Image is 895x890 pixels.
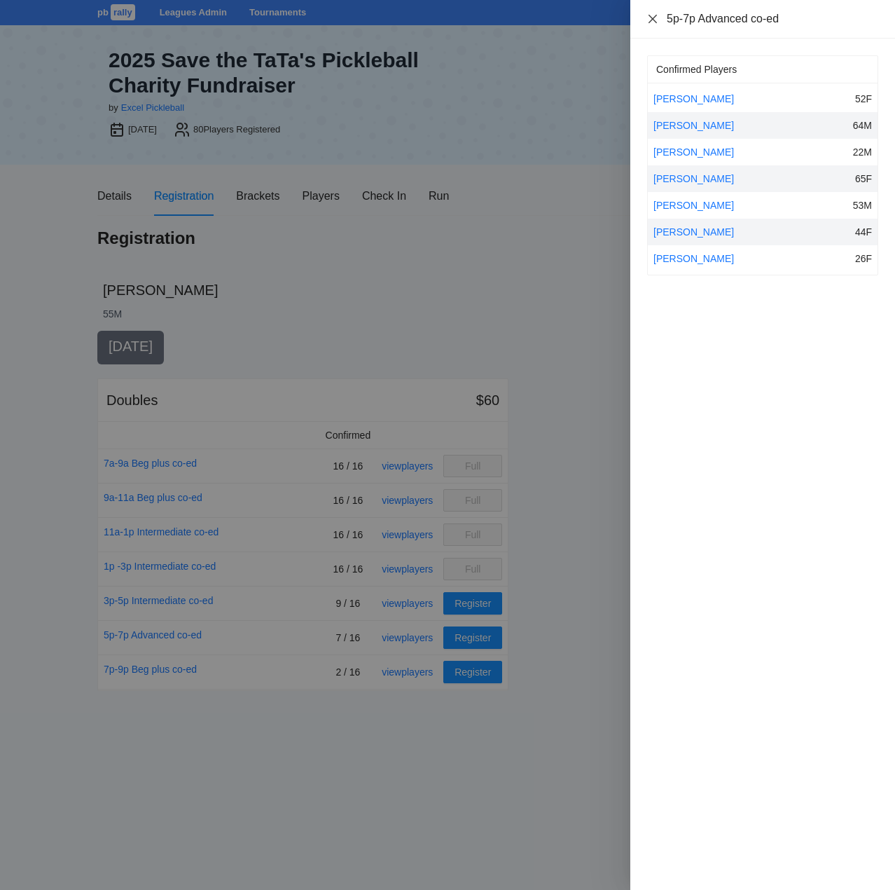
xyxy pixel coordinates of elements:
div: 26F [851,251,872,266]
span: close [647,13,658,25]
a: [PERSON_NAME] [653,253,734,264]
div: Confirmed Players [656,56,869,83]
a: [PERSON_NAME] [653,146,734,158]
div: 52F [851,91,872,107]
div: 22M [851,144,872,160]
a: [PERSON_NAME] [653,226,734,238]
a: [PERSON_NAME] [653,200,734,211]
button: Close [647,13,658,25]
div: 53M [851,198,872,213]
a: [PERSON_NAME] [653,120,734,131]
div: 5p-7p Advanced co-ed [667,11,878,27]
div: 65F [851,171,872,186]
a: [PERSON_NAME] [653,173,734,184]
a: [PERSON_NAME] [653,93,734,104]
div: 44F [851,224,872,240]
div: 64M [851,118,872,133]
